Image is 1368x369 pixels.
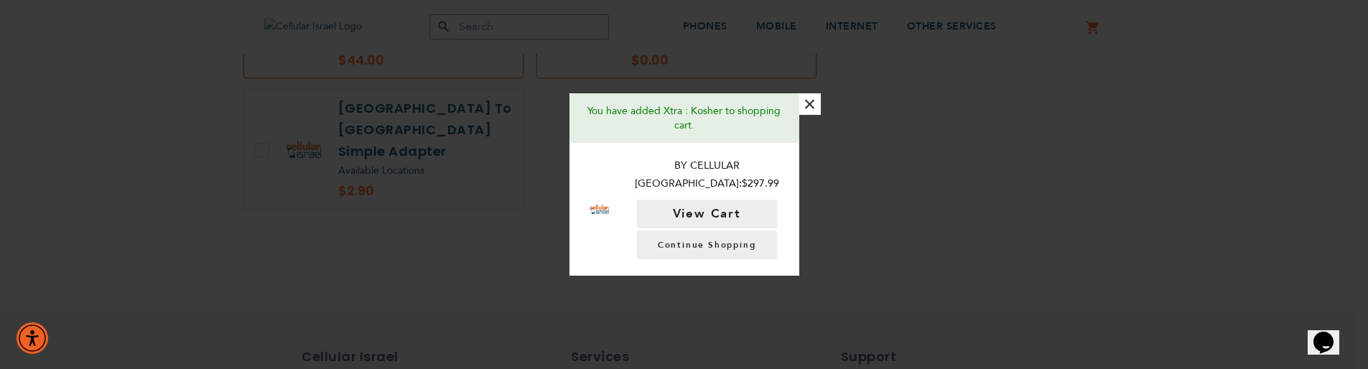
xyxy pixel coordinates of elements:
[742,177,779,190] span: $297.99
[637,200,777,228] button: View Cart
[580,104,788,133] p: You have added Xtra : Kosher to shopping cart.
[637,230,777,259] a: Continue Shopping
[17,322,48,354] div: Accessibility Menu
[1308,312,1354,355] iframe: chat widget
[799,93,821,115] button: ×
[629,157,785,192] p: By Cellular [GEOGRAPHIC_DATA]:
